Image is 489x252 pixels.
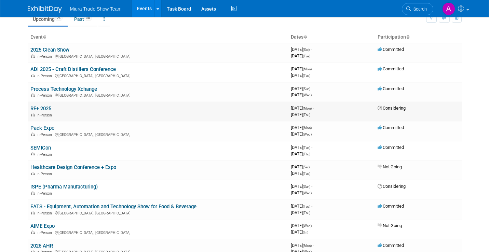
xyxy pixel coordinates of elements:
span: [DATE] [291,243,314,248]
img: In-Person Event [31,152,35,156]
span: [DATE] [291,190,312,195]
img: In-Person Event [31,172,35,175]
span: Search [411,6,427,12]
span: [DATE] [291,73,310,78]
div: [GEOGRAPHIC_DATA], [GEOGRAPHIC_DATA] [30,92,285,98]
span: Not Going [378,164,402,169]
span: [DATE] [291,106,314,111]
span: [DATE] [291,125,314,130]
span: - [311,164,312,169]
span: (Tue) [303,172,310,176]
span: In-Person [37,54,54,59]
span: Committed [378,125,404,130]
span: In-Person [37,191,54,196]
span: In-Person [37,230,54,235]
span: 24 [55,16,63,21]
a: Process Technology Xchange [30,86,97,92]
span: Considering [378,184,406,189]
div: [GEOGRAPHIC_DATA], [GEOGRAPHIC_DATA] [30,229,285,235]
a: ISPE (Pharma Manufacturing) [30,184,98,190]
span: [DATE] [291,164,312,169]
div: [GEOGRAPHIC_DATA], [GEOGRAPHIC_DATA] [30,53,285,59]
span: (Wed) [303,132,312,136]
a: 2025 Clean Show [30,47,69,53]
span: - [311,47,312,52]
span: Committed [378,145,404,150]
th: Participation [375,31,462,43]
span: (Tue) [303,205,310,208]
span: [DATE] [291,66,314,71]
img: In-Person Event [31,74,35,77]
span: Miura Trade Show Team [70,6,122,12]
span: [DATE] [291,86,312,91]
a: Past80 [69,13,97,26]
span: (Sun) [303,185,310,188]
span: [DATE] [291,229,308,235]
img: ExhibitDay [28,6,62,13]
span: In-Person [37,211,54,215]
a: AIME Expo [30,223,55,229]
img: In-Person Event [31,113,35,116]
span: [DATE] [291,223,314,228]
span: Committed [378,47,404,52]
th: Event [28,31,288,43]
th: Dates [288,31,375,43]
span: [DATE] [291,184,312,189]
span: [DATE] [291,53,310,58]
span: - [313,243,314,248]
span: - [311,204,312,209]
a: ADI 2025 - Craft Distillers Conference [30,66,116,72]
div: [GEOGRAPHIC_DATA], [GEOGRAPHIC_DATA] [30,131,285,137]
a: Upcoming24 [28,13,68,26]
span: [DATE] [291,112,310,117]
span: [DATE] [291,47,312,52]
img: In-Person Event [31,93,35,97]
span: (Wed) [303,224,312,228]
a: RE+ 2025 [30,106,51,112]
span: [DATE] [291,210,310,215]
span: In-Person [37,93,54,98]
span: [DATE] [291,92,312,97]
span: 80 [84,16,92,21]
img: Ashley Harris [442,2,455,15]
span: - [311,184,312,189]
span: Committed [378,243,404,248]
span: [DATE] [291,151,310,156]
span: Committed [378,86,404,91]
span: [DATE] [291,204,312,209]
span: (Sun) [303,87,310,91]
span: (Fri) [303,230,308,234]
span: - [311,86,312,91]
span: Considering [378,106,406,111]
span: [DATE] [291,131,312,137]
span: - [313,106,314,111]
a: Sort by Start Date [303,34,307,40]
a: Search [402,3,433,15]
a: Sort by Event Name [43,34,46,40]
img: In-Person Event [31,132,35,136]
span: - [313,223,314,228]
span: - [313,66,314,71]
img: In-Person Event [31,191,35,195]
span: (Thu) [303,211,310,215]
a: SEMICon [30,145,51,151]
span: [DATE] [291,145,312,150]
span: (Thu) [303,113,310,117]
span: (Thu) [303,152,310,156]
a: 2026 AHR [30,243,53,249]
span: (Sat) [303,165,310,169]
a: Healthcare Design Conference + Expo [30,164,116,170]
span: (Sat) [303,48,310,52]
a: Sort by Participation Type [406,34,409,40]
span: (Tue) [303,54,310,58]
span: In-Person [37,152,54,157]
span: Not Going [378,223,402,228]
div: [GEOGRAPHIC_DATA], [GEOGRAPHIC_DATA] [30,73,285,78]
span: (Mon) [303,244,312,248]
span: (Mon) [303,107,312,110]
span: - [313,125,314,130]
a: EATS - Equipment, Automation and Technology Show for Food & Beverage [30,204,196,210]
span: (Wed) [303,191,312,195]
span: (Mon) [303,126,312,130]
span: Committed [378,66,404,71]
